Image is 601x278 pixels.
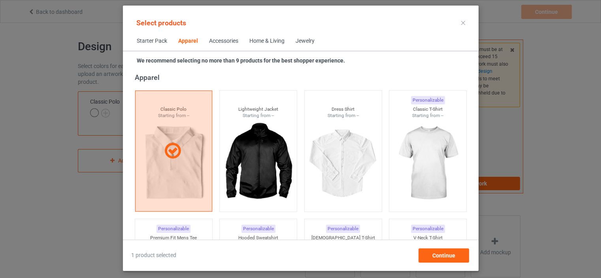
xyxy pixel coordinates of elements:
div: Personalizable [156,225,190,233]
span: Select products [136,19,186,27]
div: Personalizable [326,225,360,233]
div: Apparel [134,73,470,82]
img: regular.jpg [307,119,378,208]
div: Lightweight Jacket [220,106,297,113]
strong: We recommend selecting no more than 9 products for the best shopper experience. [137,57,345,64]
div: Starting from -- [389,112,466,119]
div: Classic T-Shirt [389,106,466,113]
div: Accessories [209,37,238,45]
div: Hooded Sweatshirt [220,235,297,241]
span: Continue [432,252,455,259]
div: Home & Living [249,37,284,45]
div: Personalizable [411,225,445,233]
div: Personalizable [241,225,275,233]
div: Apparel [178,37,198,45]
div: Starting from -- [304,112,381,119]
div: [DEMOGRAPHIC_DATA] T-Shirt [304,235,381,241]
div: Jewelry [296,37,315,45]
div: Dress Shirt [304,106,381,113]
div: V-Neck T-Shirt [389,235,466,241]
div: Premium Fit Mens Tee [135,235,212,241]
div: Continue [418,248,469,263]
span: 1 product selected [131,252,176,259]
img: regular.jpg [223,119,294,208]
div: Starting from -- [220,112,297,119]
span: Starter Pack [131,32,173,51]
img: regular.jpg [392,119,463,208]
div: Personalizable [411,96,445,104]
